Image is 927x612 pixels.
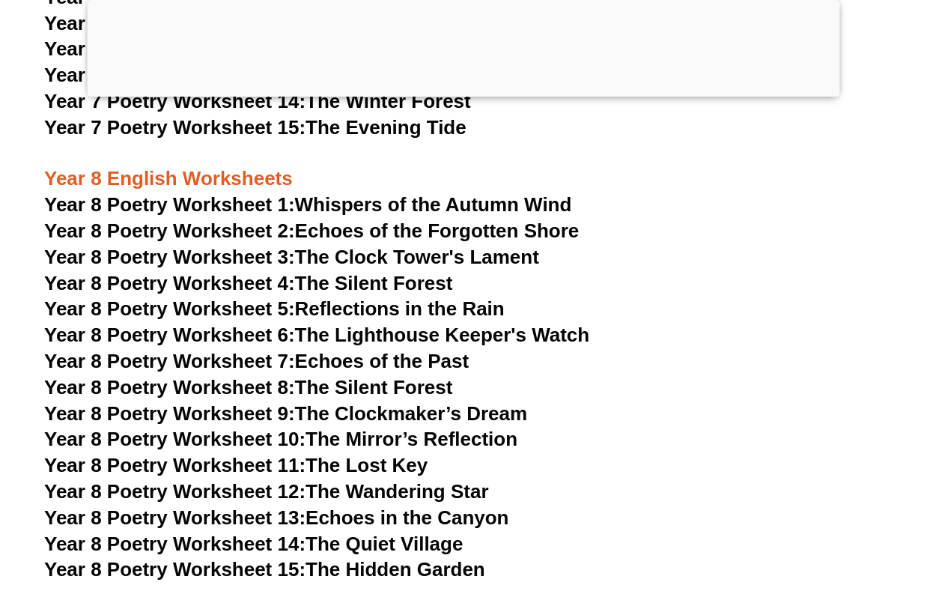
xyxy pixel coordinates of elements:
[44,480,306,503] span: Year 8 Poetry Worksheet 12:
[44,297,505,320] a: Year 8 Poetry Worksheet 5:Reflections in the Rain
[44,12,497,34] a: Year 7 Poetry Worksheet 11:The Moonlit Meadow
[44,350,469,372] a: Year 8 Poetry Worksheet 7:Echoes of the Past
[44,246,539,268] a: Year 8 Poetry Worksheet 3:The Clock Tower's Lament
[44,402,295,425] span: Year 8 Poetry Worksheet 9:
[44,454,428,476] a: Year 8 Poetry Worksheet 11:The Lost Key
[44,376,452,399] a: Year 8 Poetry Worksheet 8:The Silent Forest
[44,558,485,581] a: Year 8 Poetry Worksheet 15:The Hidden Garden
[44,324,589,346] a: Year 8 Poetry Worksheet 6:The Lighthouse Keeper's Watch
[44,219,579,242] a: Year 8 Poetry Worksheet 2:Echoes of the Forgotten Shore
[44,116,466,139] a: Year 7 Poetry Worksheet 15:The Evening Tide
[44,533,306,555] span: Year 8 Poetry Worksheet 14:
[44,324,295,346] span: Year 8 Poetry Worksheet 6:
[44,376,295,399] span: Year 8 Poetry Worksheet 8:
[44,506,306,529] span: Year 8 Poetry Worksheet 13:
[44,219,295,242] span: Year 8 Poetry Worksheet 2:
[44,193,295,216] span: Year 8 Poetry Worksheet 1:
[44,558,306,581] span: Year 8 Poetry Worksheet 15:
[44,480,489,503] a: Year 8 Poetry Worksheet 12:The Wandering Star
[44,350,295,372] span: Year 8 Poetry Worksheet 7:
[44,428,517,450] a: Year 8 Poetry Worksheet 10:The Mirror’s Reflection
[44,193,571,216] a: Year 8 Poetry Worksheet 1:Whispers of the Autumn Wind
[44,90,471,112] a: Year 7 Poetry Worksheet 14:The Winter Forest
[44,116,306,139] span: Year 7 Poetry Worksheet 15:
[44,533,463,555] a: Year 8 Poetry Worksheet 14:The Quiet Village
[44,90,306,112] span: Year 7 Poetry Worksheet 14:
[670,443,927,612] iframe: Chat Widget
[44,37,469,60] a: Year 7 Poetry Worksheet 12:The Morning Rain
[44,246,295,268] span: Year 8 Poetry Worksheet 3:
[44,64,514,86] a: Year 7 Poetry Worksheet 13:The Distant Mountains
[44,272,295,294] span: Year 8 Poetry Worksheet 4:
[44,142,883,193] h3: Year 8 English Worksheets
[44,428,306,450] span: Year 8 Poetry Worksheet 10:
[44,12,306,34] span: Year 7 Poetry Worksheet 11:
[44,64,306,86] span: Year 7 Poetry Worksheet 13:
[44,454,306,476] span: Year 8 Poetry Worksheet 11:
[44,272,452,294] a: Year 8 Poetry Worksheet 4:The Silent Forest
[44,37,306,60] span: Year 7 Poetry Worksheet 12:
[44,506,509,529] a: Year 8 Poetry Worksheet 13:Echoes in the Canyon
[44,402,527,425] a: Year 8 Poetry Worksheet 9:The Clockmaker’s Dream
[44,297,295,320] span: Year 8 Poetry Worksheet 5:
